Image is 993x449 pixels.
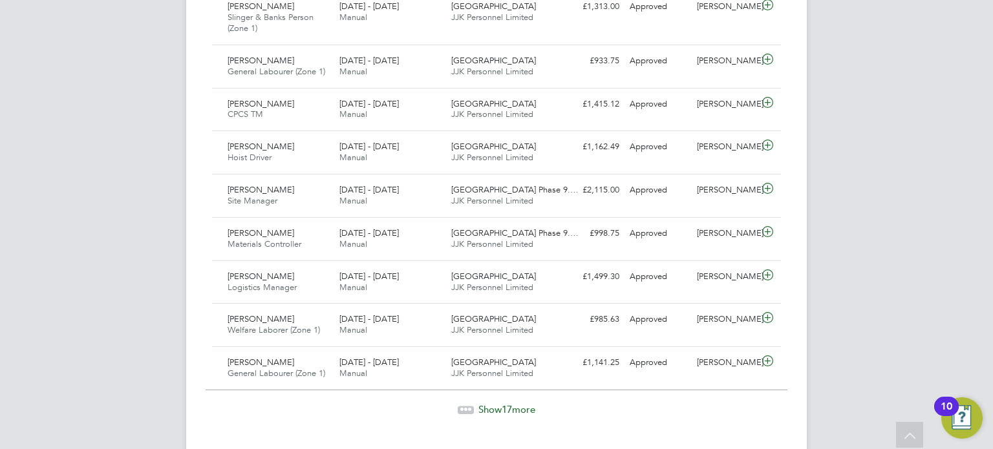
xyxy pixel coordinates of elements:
div: [PERSON_NAME] [692,223,759,244]
span: [GEOGRAPHIC_DATA] Phase 9.… [451,227,579,238]
span: 17 [502,403,512,415]
span: Logistics Manager [228,282,297,293]
span: [PERSON_NAME] [228,98,294,109]
span: Manual [339,66,367,77]
div: Approved [625,223,692,244]
span: [DATE] - [DATE] [339,141,399,152]
span: Show more [478,403,535,415]
span: Manual [339,12,367,23]
span: [DATE] - [DATE] [339,227,399,238]
span: [PERSON_NAME] [228,1,294,12]
div: £1,499.30 [557,266,625,287]
span: Manual [339,152,367,163]
span: [GEOGRAPHIC_DATA] Phase 9.… [451,184,579,195]
span: [PERSON_NAME] [228,227,294,238]
span: [PERSON_NAME] [228,141,294,152]
span: General Labourer (Zone 1) [228,66,325,77]
div: £1,141.25 [557,352,625,373]
button: Open Resource Center, 10 new notifications [941,397,983,439]
span: Manual [339,282,367,293]
span: Hoist Driver [228,152,272,163]
div: Approved [625,352,692,373]
span: [PERSON_NAME] [228,271,294,282]
span: [GEOGRAPHIC_DATA] [451,98,536,109]
span: [GEOGRAPHIC_DATA] [451,141,536,152]
span: [GEOGRAPHIC_DATA] [451,357,536,368]
div: Approved [625,50,692,72]
span: JJK Personnel Limited [451,12,533,23]
span: [DATE] - [DATE] [339,1,399,12]
div: Approved [625,94,692,115]
span: [GEOGRAPHIC_DATA] [451,313,536,324]
span: JJK Personnel Limited [451,368,533,379]
span: [DATE] - [DATE] [339,313,399,324]
div: £933.75 [557,50,625,72]
div: £1,415.12 [557,94,625,115]
div: [PERSON_NAME] [692,136,759,158]
span: [DATE] - [DATE] [339,98,399,109]
span: [PERSON_NAME] [228,357,294,368]
span: JJK Personnel Limited [451,109,533,120]
span: JJK Personnel Limited [451,66,533,77]
span: Welfare Laborer (Zone 1) [228,324,320,335]
span: Site Manager [228,195,277,206]
span: Manual [339,368,367,379]
span: JJK Personnel Limited [451,238,533,249]
span: Manual [339,195,367,206]
div: £2,115.00 [557,180,625,201]
span: Manual [339,324,367,335]
div: 10 [941,406,952,423]
span: Manual [339,109,367,120]
div: Approved [625,266,692,287]
span: Materials Controller [228,238,301,249]
div: £1,162.49 [557,136,625,158]
div: £998.75 [557,223,625,244]
div: [PERSON_NAME] [692,352,759,373]
div: Approved [625,180,692,201]
div: [PERSON_NAME] [692,50,759,72]
span: [DATE] - [DATE] [339,184,399,195]
span: CPCS TM [228,109,263,120]
span: [PERSON_NAME] [228,55,294,66]
span: [DATE] - [DATE] [339,357,399,368]
span: [GEOGRAPHIC_DATA] [451,271,536,282]
span: [PERSON_NAME] [228,313,294,324]
span: [DATE] - [DATE] [339,55,399,66]
span: [GEOGRAPHIC_DATA] [451,1,536,12]
span: General Labourer (Zone 1) [228,368,325,379]
div: Approved [625,136,692,158]
span: [PERSON_NAME] [228,184,294,195]
span: JJK Personnel Limited [451,324,533,335]
div: [PERSON_NAME] [692,309,759,330]
span: [DATE] - [DATE] [339,271,399,282]
div: [PERSON_NAME] [692,94,759,115]
span: JJK Personnel Limited [451,195,533,206]
span: Slinger & Banks Person (Zone 1) [228,12,314,34]
div: [PERSON_NAME] [692,266,759,287]
div: [PERSON_NAME] [692,180,759,201]
span: JJK Personnel Limited [451,282,533,293]
div: £985.63 [557,309,625,330]
span: [GEOGRAPHIC_DATA] [451,55,536,66]
span: Manual [339,238,367,249]
span: JJK Personnel Limited [451,152,533,163]
div: Approved [625,309,692,330]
